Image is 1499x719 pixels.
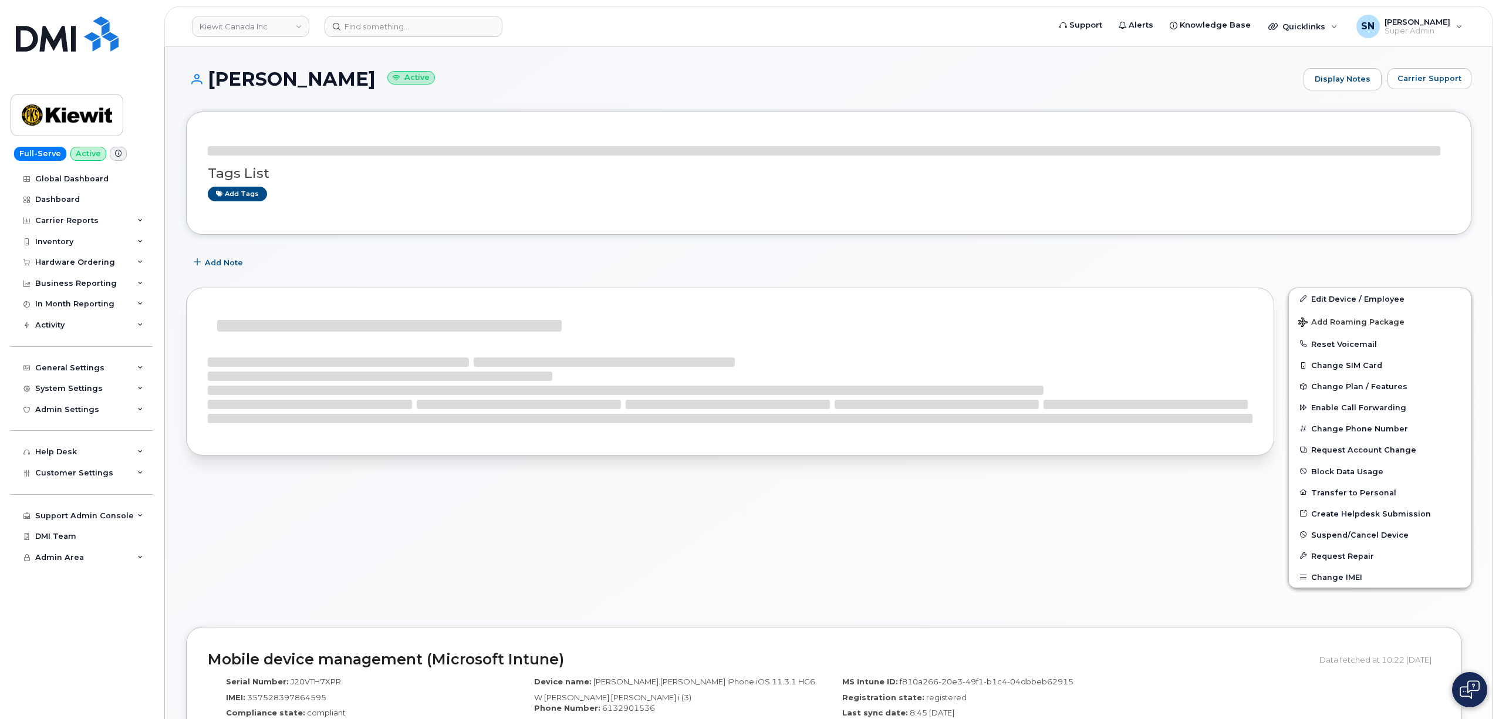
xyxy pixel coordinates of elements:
button: Transfer to Personal [1289,482,1471,503]
a: Display Notes [1304,68,1382,90]
span: Add Note [205,257,243,268]
h1: [PERSON_NAME] [186,69,1298,89]
button: Change SIM Card [1289,355,1471,376]
span: f810a266-20e3-49f1-b1c4-04dbbeb62915 [900,677,1073,686]
button: Change Plan / Features [1289,376,1471,397]
div: Data fetched at 10:22 [DATE] [1319,649,1440,671]
span: Add Roaming Package [1298,318,1405,329]
h3: Tags List [208,166,1450,181]
button: Add Roaming Package [1289,309,1471,333]
span: [PERSON_NAME].[PERSON_NAME] iPhone iOS 11.3.1 HG6W [PERSON_NAME].[PERSON_NAME] i (3) [534,677,815,702]
h2: Mobile device management (Microsoft Intune) [208,652,1311,668]
img: Open chat [1460,680,1480,699]
button: Block Data Usage [1289,461,1471,482]
button: Request Account Change [1289,439,1471,460]
label: Device name: [534,676,592,687]
label: IMEI: [226,692,245,703]
button: Change Phone Number [1289,418,1471,439]
span: Carrier Support [1397,73,1461,84]
label: Phone Number: [534,703,600,714]
span: 8:45 [DATE] [910,708,954,717]
button: Enable Call Forwarding [1289,397,1471,418]
span: Enable Call Forwarding [1311,403,1406,412]
button: Carrier Support [1387,68,1471,89]
label: Serial Number: [226,676,289,687]
button: Request Repair [1289,545,1471,566]
label: MS Intune ID: [842,676,898,687]
span: 357528397864595 [247,693,326,702]
label: Registration state: [842,692,924,703]
small: Active [387,71,435,85]
label: Compliance state: [226,707,305,718]
a: Add tags [208,187,267,201]
button: Reset Voicemail [1289,333,1471,355]
span: 6132901536 [602,703,655,713]
label: Last sync date: [842,707,908,718]
button: Add Note [186,252,253,274]
button: Suspend/Cancel Device [1289,524,1471,545]
a: Create Helpdesk Submission [1289,503,1471,524]
span: registered [926,693,967,702]
a: Edit Device / Employee [1289,288,1471,309]
button: Change IMEI [1289,566,1471,588]
span: Suspend/Cancel Device [1311,530,1409,539]
span: Change Plan / Features [1311,382,1407,391]
span: compliant [307,708,346,717]
span: J20VTH7XPR [291,677,341,686]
